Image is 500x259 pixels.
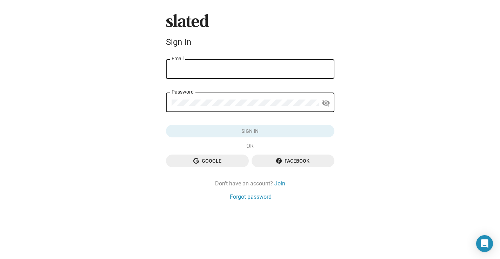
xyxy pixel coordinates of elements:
[166,37,334,47] div: Sign In
[319,96,333,110] button: Show password
[274,180,285,187] a: Join
[172,155,243,167] span: Google
[166,180,334,187] div: Don't have an account?
[230,193,272,200] a: Forgot password
[166,155,249,167] button: Google
[322,98,330,109] mat-icon: visibility_off
[166,14,334,50] sl-branding: Sign In
[257,155,329,167] span: Facebook
[476,235,493,252] div: Open Intercom Messenger
[252,155,334,167] button: Facebook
